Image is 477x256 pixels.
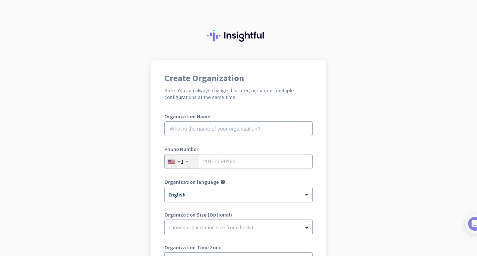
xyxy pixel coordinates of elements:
[220,179,225,185] i: help
[164,147,313,152] label: Phone Number
[177,158,184,165] div: +1
[164,245,313,250] label: Organization Time Zone
[164,212,313,217] label: Organization Size (Optional)
[164,121,313,136] input: What is the name of your organization?
[164,179,219,185] label: Organization language
[164,114,313,119] label: Organization Name
[164,74,313,83] h1: Create Organization
[164,154,313,169] input: 201-555-0123
[207,30,270,42] img: Insightful
[164,87,313,100] h2: Note: You can always change this later, or support multiple configurations at the same time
